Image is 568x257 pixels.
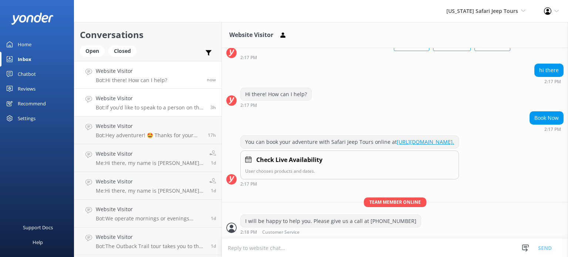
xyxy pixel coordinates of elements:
p: Bot: The Outback Trail tour takes you to the west side of [GEOGRAPHIC_DATA] into the desert, offe... [96,243,205,250]
div: Chatbot [18,67,36,81]
h4: Website Visitor [96,205,205,213]
strong: 2:17 PM [544,80,561,84]
img: yonder-white-logo.png [11,13,54,25]
strong: 2:17 PM [240,182,257,186]
div: Hi there! How can I help? [241,88,311,101]
div: Reviews [18,81,35,96]
div: Support Docs [23,220,53,235]
span: Oct 02 2025 12:07pm (UTC -07:00) America/Phoenix [211,187,216,194]
h4: Website Visitor [96,177,204,186]
a: Website VisitorMe:Hi there, my name is [PERSON_NAME], I will be glad to help you. Please give us ... [74,172,222,200]
strong: 2:17 PM [240,103,257,108]
span: Oct 02 2025 01:38pm (UTC -07:00) America/Phoenix [211,160,216,166]
p: User chooses products and dates. [245,168,454,175]
div: Open [80,45,105,57]
strong: 2:17 PM [544,127,561,132]
div: Closed [108,45,136,57]
div: Help [33,235,43,250]
div: Book Now [530,112,563,124]
div: Home [18,37,31,52]
p: Me: Hi there, my name is [PERSON_NAME], I will be glad to help you. Please give us a call at Safa... [96,187,204,194]
h4: Website Visitor [96,94,205,102]
div: I will be happy to help you. Please give us a call at [PHONE_NUMBER] [241,215,421,227]
a: Website VisitorMe:Hi there, my name is [PERSON_NAME], I will be glad to help you. Please give us ... [74,144,222,172]
a: Closed [108,47,140,55]
div: Oct 03 2025 02:17pm (UTC -07:00) America/Phoenix [240,55,510,60]
a: Website VisitorBot:We operate mornings or evenings Outback Trail Tours. You can view live availab... [74,200,222,227]
h4: Website Visitor [96,233,205,241]
a: [URL][DOMAIN_NAME]. [397,138,454,145]
span: Oct 02 2025 06:31am (UTC -07:00) America/Phoenix [211,243,216,249]
div: You can book your adventure with Safari Jeep Tours online at [241,136,459,148]
div: Oct 03 2025 02:18pm (UTC -07:00) America/Phoenix [240,229,421,235]
a: Website VisitorBot:Hey adventurer! 🤩 Thanks for your message, we'll get back to you as soon as we... [74,116,222,144]
span: Team member online [364,197,426,207]
span: Oct 02 2025 08:46pm (UTC -07:00) America/Phoenix [208,132,216,138]
a: Open [80,47,108,55]
div: Oct 03 2025 02:17pm (UTC -07:00) America/Phoenix [240,102,312,108]
span: [US_STATE] Safari Jeep Tours [446,7,518,14]
a: Website VisitorBot:If you’d like to speak to a person on the [US_STATE] Safari Jeep Tours team, p... [74,89,222,116]
div: hi there [535,64,563,77]
p: Bot: Hi there! How can I help? [96,77,167,84]
span: Customer Service [262,230,300,235]
h4: Website Visitor [96,150,204,158]
p: Bot: If you’d like to speak to a person on the [US_STATE] Safari Jeep Tours team, please call [PH... [96,104,205,111]
a: Website VisitorBot:The Outback Trail tour takes you to the west side of [GEOGRAPHIC_DATA] into th... [74,227,222,255]
h2: Conversations [80,28,216,42]
div: Oct 03 2025 02:17pm (UTC -07:00) America/Phoenix [530,126,564,132]
span: Oct 03 2025 02:17pm (UTC -07:00) America/Phoenix [207,77,216,83]
h3: Website Visitor [229,30,273,40]
strong: 2:18 PM [240,230,257,235]
p: Bot: We operate mornings or evenings Outback Trail Tours. You can view live availability [URL][DO... [96,215,205,222]
div: Settings [18,111,35,126]
h4: Website Visitor [96,122,202,130]
div: Inbox [18,52,31,67]
span: Oct 03 2025 11:09am (UTC -07:00) America/Phoenix [210,104,216,111]
div: Oct 03 2025 02:17pm (UTC -07:00) America/Phoenix [534,79,564,84]
h4: Check Live Availability [256,155,322,165]
h4: Website Visitor [96,67,167,75]
p: Me: Hi there, my name is [PERSON_NAME], I will be glad to help you. Please give us a call at Safa... [96,160,204,166]
div: Recommend [18,96,46,111]
p: Bot: Hey adventurer! 🤩 Thanks for your message, we'll get back to you as soon as we can. You're a... [96,132,202,139]
span: Oct 02 2025 07:55am (UTC -07:00) America/Phoenix [211,215,216,222]
strong: 2:17 PM [240,55,257,60]
a: Website VisitorBot:Hi there! How can I help?now [74,61,222,89]
div: Oct 03 2025 02:17pm (UTC -07:00) America/Phoenix [240,181,459,186]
